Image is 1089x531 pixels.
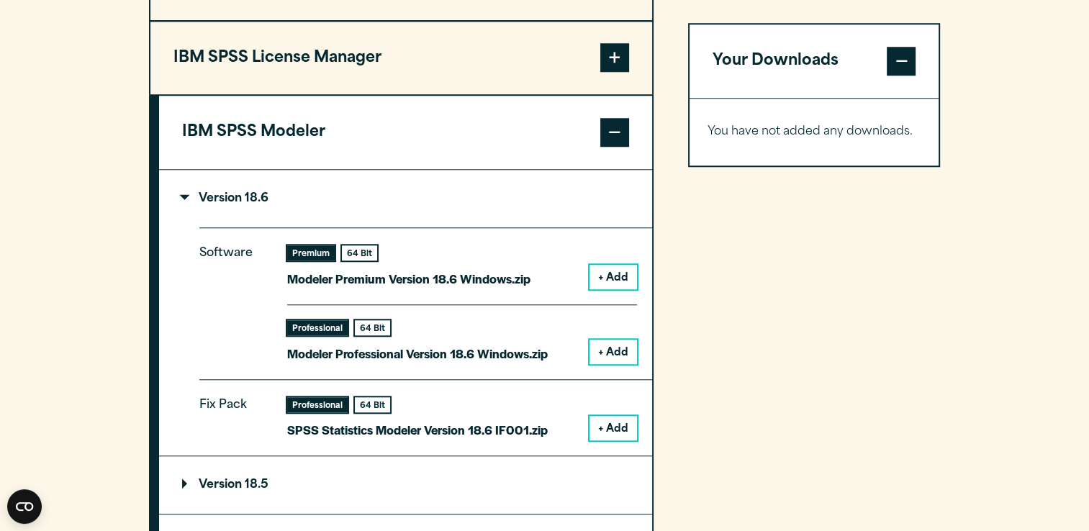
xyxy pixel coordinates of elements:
[182,479,268,491] p: Version 18.5
[708,122,921,142] p: You have not added any downloads.
[150,22,652,95] button: IBM SPSS License Manager
[287,343,548,364] p: Modeler Professional Version 18.6 Windows.zip
[182,193,268,204] p: Version 18.6
[287,320,348,335] div: Professional
[159,170,652,227] summary: Version 18.6
[589,340,637,364] button: + Add
[355,320,390,335] div: 64 Bit
[199,243,264,352] p: Software
[690,98,939,165] div: Your Downloads
[690,24,939,98] button: Your Downloads
[355,397,390,412] div: 64 Bit
[159,456,652,514] summary: Version 18.5
[287,397,348,412] div: Professional
[287,419,548,440] p: SPSS Statistics Modeler Version 18.6 IF001.zip
[589,265,637,289] button: + Add
[159,96,652,169] button: IBM SPSS Modeler
[287,268,530,289] p: Modeler Premium Version 18.6 Windows.zip
[7,489,42,524] button: Open CMP widget
[589,416,637,440] button: + Add
[199,395,264,430] p: Fix Pack
[287,245,335,260] div: Premium
[342,245,377,260] div: 64 Bit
